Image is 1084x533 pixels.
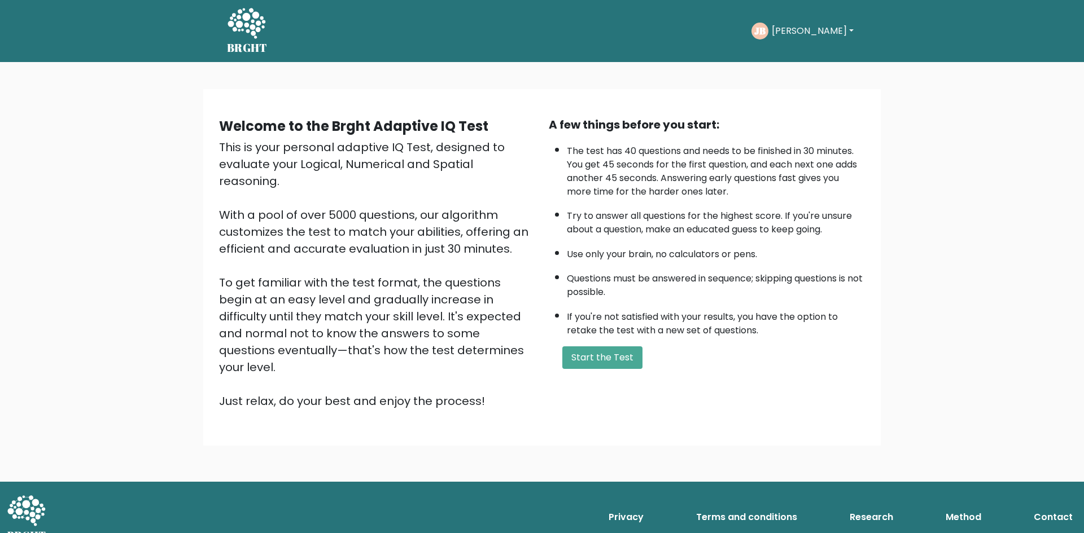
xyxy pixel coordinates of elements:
[604,506,648,528] a: Privacy
[219,139,535,409] div: This is your personal adaptive IQ Test, designed to evaluate your Logical, Numerical and Spatial ...
[567,242,865,261] li: Use only your brain, no calculators or pens.
[1029,506,1077,528] a: Contact
[219,117,488,135] b: Welcome to the Brght Adaptive IQ Test
[845,506,898,528] a: Research
[567,305,865,337] li: If you're not satisfied with your results, you have the option to retake the test with a new set ...
[692,506,802,528] a: Terms and conditions
[227,41,268,55] h5: BRGHT
[754,24,766,37] text: JB
[941,506,986,528] a: Method
[768,24,857,38] button: [PERSON_NAME]
[567,204,865,236] li: Try to answer all questions for the highest score. If you're unsure about a question, make an edu...
[562,346,642,369] button: Start the Test
[227,5,268,58] a: BRGHT
[567,139,865,199] li: The test has 40 questions and needs to be finished in 30 minutes. You get 45 seconds for the firs...
[549,116,865,133] div: A few things before you start:
[567,266,865,299] li: Questions must be answered in sequence; skipping questions is not possible.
